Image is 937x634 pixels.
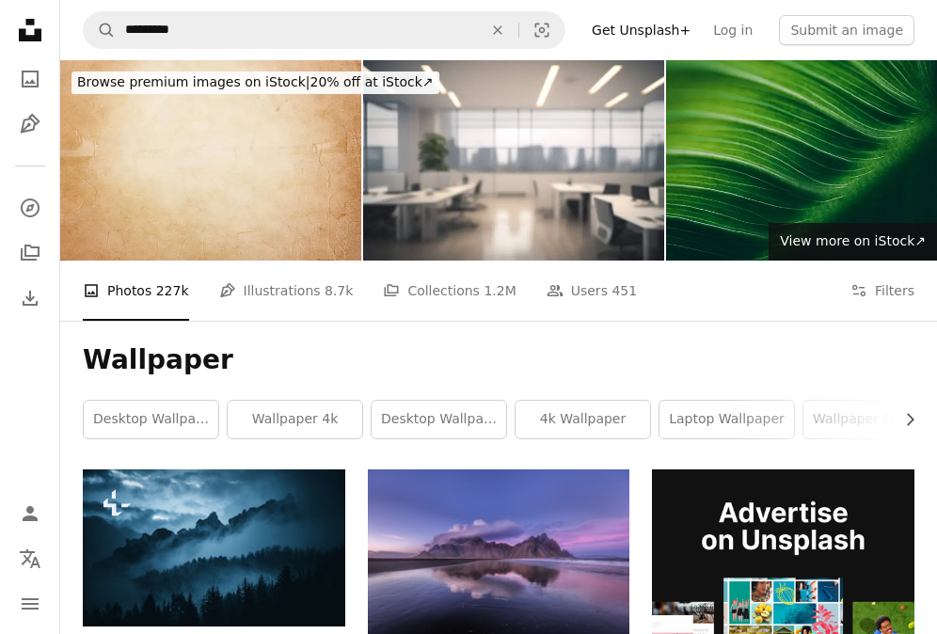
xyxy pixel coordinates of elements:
[11,11,49,53] a: Home — Unsplash
[228,401,362,438] a: wallpaper 4k
[519,12,564,48] button: Visual search
[516,401,650,438] a: 4k wallpaper
[769,223,937,261] a: View more on iStock↗
[580,15,702,45] a: Get Unsplash+
[779,15,914,45] button: Submit an image
[84,401,218,438] a: desktop wallpapers
[611,280,637,301] span: 451
[11,279,49,317] a: Download History
[11,105,49,143] a: Illustrations
[84,12,116,48] button: Search Unsplash
[363,60,664,261] img: Defocused background image of a workspace in a modern office.
[219,261,354,321] a: Illustrations 8.7k
[383,261,516,321] a: Collections 1.2M
[83,11,565,49] form: Find visuals sitewide
[372,401,506,438] a: desktop wallpaper
[11,60,49,98] a: Photos
[547,261,637,321] a: Users 451
[702,15,764,45] a: Log in
[11,495,49,532] a: Log in / Sign up
[71,71,439,94] div: 20% off at iStock ↗
[484,280,516,301] span: 1.2M
[60,60,361,261] img: Old paper textere
[11,540,49,578] button: Language
[11,585,49,623] button: Menu
[83,343,914,377] h1: Wallpaper
[780,233,926,248] span: View more on iStock ↗
[850,261,914,321] button: Filters
[60,60,451,105] a: Browse premium images on iStock|20% off at iStock↗
[11,189,49,227] a: Explore
[83,539,345,556] a: a mountain range covered in fog and clouds
[325,280,353,301] span: 8.7k
[659,401,794,438] a: laptop wallpaper
[477,12,518,48] button: Clear
[11,234,49,272] a: Collections
[83,469,345,626] img: a mountain range covered in fog and clouds
[77,74,310,89] span: Browse premium images on iStock |
[893,401,914,438] button: scroll list to the right
[368,548,630,565] a: photo of mountain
